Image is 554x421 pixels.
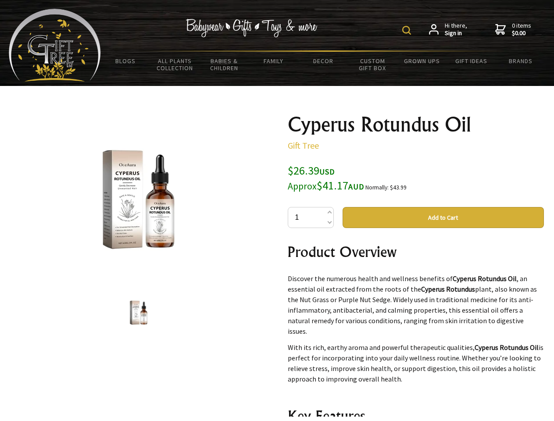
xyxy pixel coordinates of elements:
[348,52,397,77] a: Custom Gift Box
[288,163,364,193] span: $26.39 $41.17
[445,29,467,37] strong: Sign in
[421,285,475,293] strong: Cyperus Rotundus
[495,22,531,37] a: 0 items$0.00
[288,342,544,384] p: With its rich, earthy aroma and powerful therapeutic qualities, is perfect for incorporating into...
[249,52,299,70] a: Family
[122,296,155,329] img: Cyperus Rotundus Oil
[298,52,348,70] a: Decor
[150,52,200,77] a: All Plants Collection
[288,273,544,336] p: Discover the numerous health and wellness benefits of , an essential oil extracted from the roots...
[496,52,546,70] a: Brands
[445,22,467,37] span: Hi there,
[343,207,544,228] button: Add to Cart
[512,21,531,37] span: 0 items
[475,343,539,352] strong: Cyperus Rotundus Oil
[348,182,364,192] span: AUD
[288,180,317,192] small: Approx
[429,22,467,37] a: Hi there,Sign in
[319,167,335,177] span: USD
[186,19,318,37] img: Babywear - Gifts - Toys & more
[9,9,101,82] img: Babyware - Gifts - Toys and more...
[288,114,544,135] h1: Cyperus Rotundus Oil
[365,184,407,191] small: Normally: $43.99
[101,52,150,70] a: BLOGS
[70,131,207,268] img: Cyperus Rotundus Oil
[288,241,544,262] h2: Product Overview
[200,52,249,77] a: Babies & Children
[402,26,411,35] img: product search
[288,140,319,151] a: Gift Tree
[453,274,517,283] strong: Cyperus Rotundus Oil
[447,52,496,70] a: Gift Ideas
[397,52,447,70] a: Grown Ups
[512,29,531,37] strong: $0.00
